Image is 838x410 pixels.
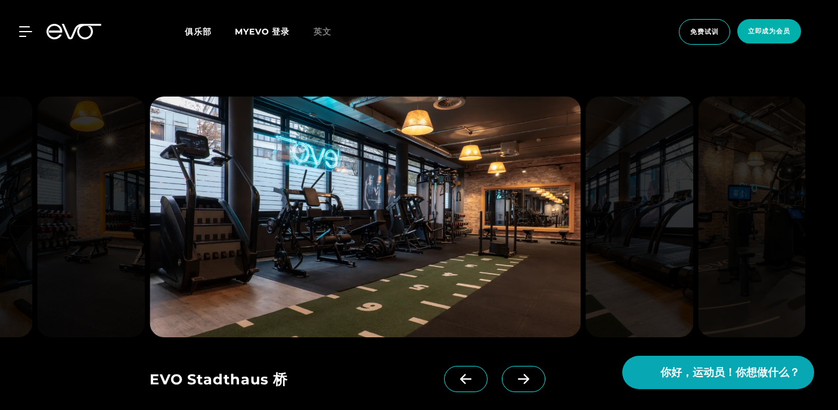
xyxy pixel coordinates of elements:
img: 进化健身 [698,97,806,337]
img: 进化健身 [150,97,581,337]
font: 你好，运动员！你想做什么？ [660,366,800,378]
font: 免费试训 [690,27,719,36]
a: 立即成为会员 [734,19,805,45]
font: 立即成为会员 [748,27,790,35]
img: 进化健身 [37,97,145,337]
font: 俱乐部 [185,26,211,37]
a: 免费试训 [675,19,734,45]
a: 俱乐部 [185,26,235,37]
img: 进化健身 [585,97,693,337]
a: MYEVO 登录 [235,26,289,37]
a: 英文 [314,25,346,39]
button: 你好，运动员！你想做什么？ [622,356,814,389]
font: 英文 [314,26,331,37]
